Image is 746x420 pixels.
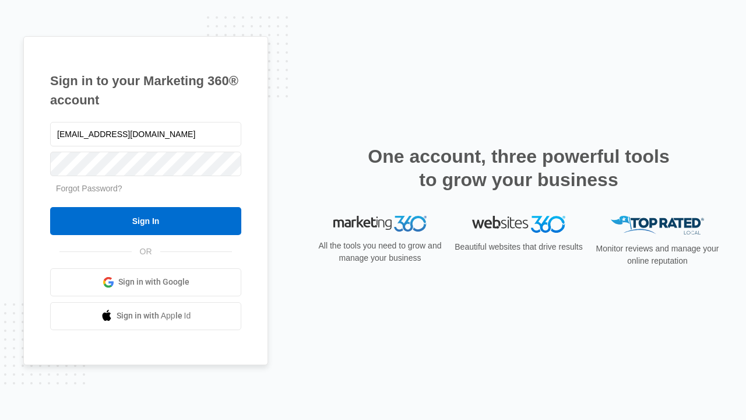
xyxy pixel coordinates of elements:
[50,268,241,296] a: Sign in with Google
[118,276,189,288] span: Sign in with Google
[50,122,241,146] input: Email
[50,71,241,110] h1: Sign in to your Marketing 360® account
[611,216,704,235] img: Top Rated Local
[56,184,122,193] a: Forgot Password?
[50,302,241,330] a: Sign in with Apple Id
[132,246,160,258] span: OR
[315,240,445,264] p: All the tools you need to grow and manage your business
[472,216,565,233] img: Websites 360
[333,216,427,232] img: Marketing 360
[117,310,191,322] span: Sign in with Apple Id
[364,145,673,191] h2: One account, three powerful tools to grow your business
[453,241,584,253] p: Beautiful websites that drive results
[50,207,241,235] input: Sign In
[592,243,723,267] p: Monitor reviews and manage your online reputation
